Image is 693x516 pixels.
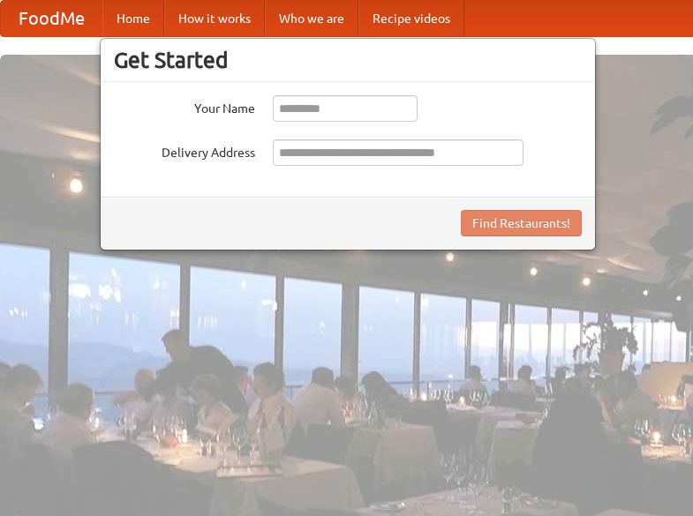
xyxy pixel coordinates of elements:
[114,95,255,117] label: Your Name
[1,1,102,36] a: FoodMe
[114,139,255,161] label: Delivery Address
[102,1,164,36] a: Home
[265,1,358,36] a: Who we are
[461,210,582,236] button: Find Restaurants!
[164,1,265,36] a: How it works
[114,47,582,73] h3: Get Started
[358,1,464,36] a: Recipe videos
